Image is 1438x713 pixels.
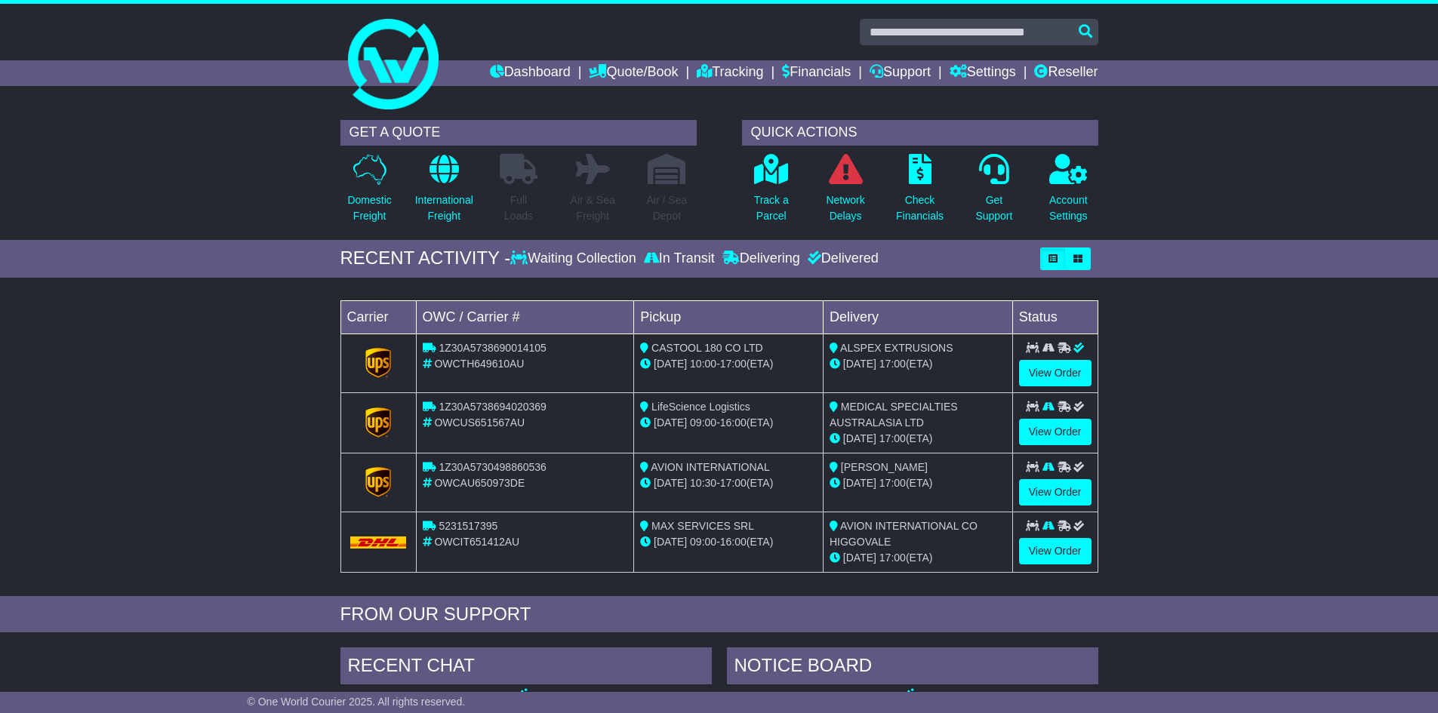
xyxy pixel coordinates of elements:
[439,342,546,354] span: 1Z30A5738690014105
[830,356,1006,372] div: (ETA)
[1019,360,1092,386] a: View Order
[434,477,525,489] span: OWCAU650973DE
[651,520,754,532] span: MAX SERVICES SRL
[248,696,466,708] span: © One World Courier 2025. All rights reserved.
[720,477,747,489] span: 17:00
[879,477,906,489] span: 17:00
[350,536,407,549] img: DHL.png
[439,520,497,532] span: 5231517395
[826,192,864,224] p: Network Delays
[640,534,817,550] div: - (ETA)
[340,300,416,333] td: Carrier
[754,192,789,224] p: Track a Parcel
[782,60,851,86] a: Financials
[690,358,716,370] span: 10:00
[651,401,750,413] span: LifeScience Logistics
[690,416,716,429] span: 09:00
[654,477,687,489] span: [DATE]
[879,432,906,444] span: 17:00
[753,153,790,232] a: Track aParcel
[840,342,953,354] span: ALSPEX EXTRUSIONS
[347,192,391,224] p: Domestic Freight
[896,192,944,224] p: Check Financials
[340,120,697,146] div: GET A QUOTE
[690,536,716,548] span: 09:00
[742,120,1098,146] div: QUICK ACTIONS
[950,60,1016,86] a: Settings
[830,475,1006,491] div: (ETA)
[340,604,1098,625] div: FROM OUR SUPPORT
[843,477,876,489] span: [DATE]
[727,647,1098,688] div: NOTICE BOARD
[415,192,473,224] p: International Freight
[1048,153,1089,232] a: AccountSettings
[830,550,1006,566] div: (ETA)
[346,153,392,232] a: DomesticFreight
[640,415,817,431] div: - (ETA)
[1034,60,1098,86] a: Reseller
[654,536,687,548] span: [DATE]
[640,250,719,267] div: In Transit
[434,416,525,429] span: OWCUS651567AU
[500,192,537,224] p: Full Loads
[895,153,944,232] a: CheckFinancials
[975,153,1013,232] a: GetSupport
[690,477,716,489] span: 10:30
[589,60,678,86] a: Quote/Book
[651,342,763,354] span: CASTOOL 180 CO LTD
[654,358,687,370] span: [DATE]
[1049,192,1088,224] p: Account Settings
[843,432,876,444] span: [DATE]
[697,60,763,86] a: Tracking
[825,153,865,232] a: NetworkDelays
[879,552,906,564] span: 17:00
[414,153,474,232] a: InternationalFreight
[830,520,978,548] span: AVION INTERNATIONAL CO HIGGOVALE
[365,467,391,497] img: GetCarrierServiceLogo
[823,300,1012,333] td: Delivery
[804,250,879,267] div: Delivered
[719,250,804,267] div: Delivering
[365,348,391,378] img: GetCarrierServiceLogo
[870,60,931,86] a: Support
[720,416,747,429] span: 16:00
[434,358,524,370] span: OWCTH649610AU
[843,552,876,564] span: [DATE]
[1019,419,1092,445] a: View Order
[510,250,639,267] div: Waiting Collection
[720,358,747,370] span: 17:00
[654,416,687,429] span: [DATE]
[365,407,391,438] img: GetCarrierServiceLogo
[1019,538,1092,564] a: View Order
[841,461,928,473] span: [PERSON_NAME]
[439,401,546,413] span: 1Z30A5738694020369
[634,300,824,333] td: Pickup
[975,192,1012,224] p: Get Support
[651,461,769,473] span: AVION INTERNATIONAL
[490,60,571,86] a: Dashboard
[434,536,519,548] span: OWCIT651412AU
[640,475,817,491] div: - (ETA)
[340,647,712,688] div: RECENT CHAT
[1019,479,1092,506] a: View Order
[1012,300,1098,333] td: Status
[340,247,511,269] div: RECENT ACTIVITY -
[720,536,747,548] span: 16:00
[830,401,958,429] span: MEDICAL SPECIALTIES AUSTRALASIA LTD
[843,358,876,370] span: [DATE]
[879,358,906,370] span: 17:00
[830,431,1006,447] div: (ETA)
[439,461,546,473] span: 1Z30A5730498860536
[640,356,817,372] div: - (ETA)
[571,192,615,224] p: Air & Sea Freight
[647,192,688,224] p: Air / Sea Depot
[416,300,634,333] td: OWC / Carrier #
